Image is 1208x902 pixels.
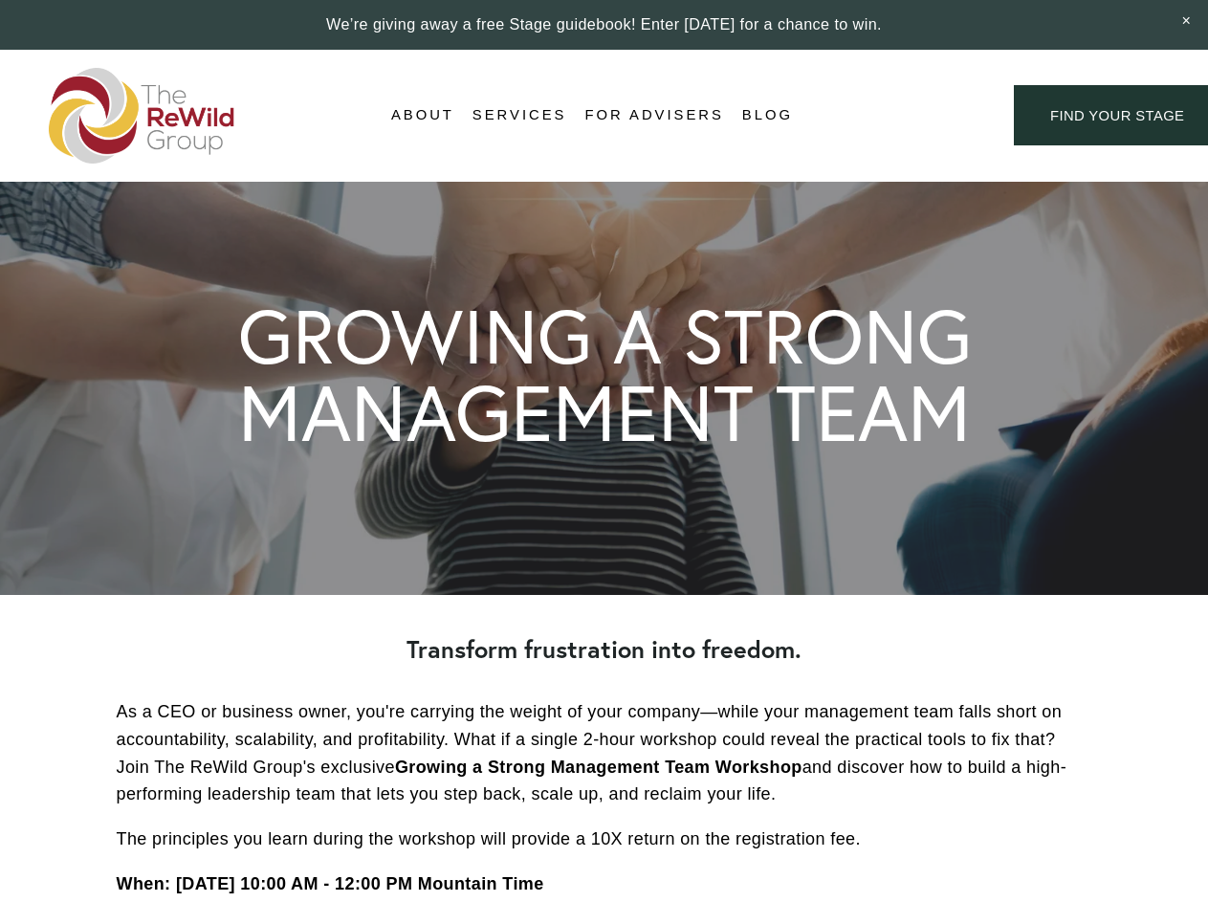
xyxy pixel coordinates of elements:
p: The principles you learn during the workshop will provide a 10X return on the registration fee. [117,825,1092,853]
h1: MANAGEMENT TEAM [238,374,971,451]
a: Blog [742,101,793,130]
a: For Advisers [584,101,723,130]
img: The ReWild Group [49,68,236,164]
span: About [391,102,454,128]
strong: When: [117,874,171,893]
strong: Transform frustration into freedom. [406,633,802,665]
a: folder dropdown [472,101,567,130]
a: folder dropdown [391,101,454,130]
h1: GROWING A STRONG [238,298,972,374]
span: Services [472,102,567,128]
strong: Growing a Strong Management Team Workshop [395,758,802,777]
p: As a CEO or business owner, you're carrying the weight of your company—while your management team... [117,698,1092,808]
